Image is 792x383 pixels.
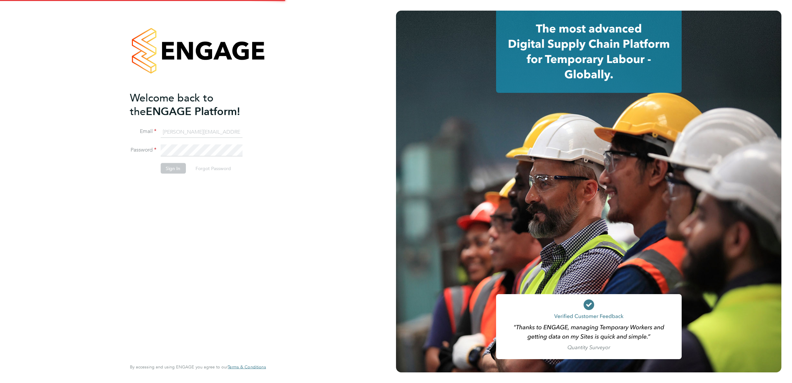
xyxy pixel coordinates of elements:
label: Password [130,147,156,154]
input: Enter your work email... [160,126,242,138]
label: Email [130,128,156,135]
button: Sign In [160,163,186,174]
a: Terms & Conditions [228,364,266,370]
span: Welcome back to the [130,91,213,118]
h2: ENGAGE Platform! [130,91,259,118]
button: Forgot Password [190,163,236,174]
span: By accessing and using ENGAGE you agree to our [130,364,266,370]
